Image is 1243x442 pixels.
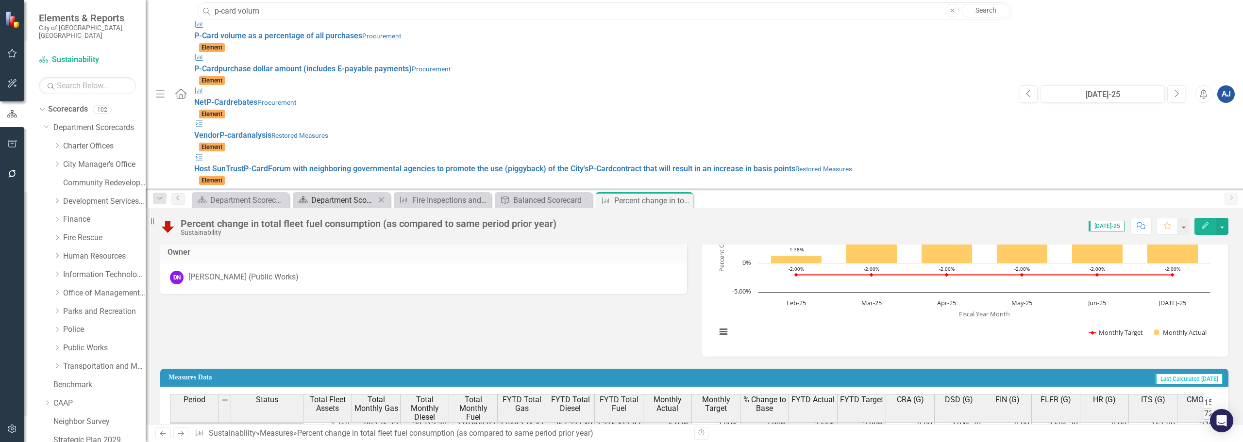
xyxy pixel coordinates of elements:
[63,288,146,299] a: Office of Management and Budget
[194,194,286,206] a: Department Scorecard
[732,287,751,295] text: -5.00%
[1154,328,1206,337] button: Show Monthly Actual
[194,152,1010,186] a: Host SunTrustP-CardForum with neighboring governmental agencies to promote the use (piggyback) of...
[93,105,112,114] div: 102
[1165,265,1180,272] text: -2.00%
[1147,237,1198,264] path: Jul-25, 4.69235858. Monthly Actual.
[199,43,225,52] span: Element
[244,164,268,173] strong: P-Card
[206,98,231,107] strong: P-Card
[197,2,1012,19] input: Search ClearPoint...
[63,269,146,280] a: Information Technology Services
[937,298,956,307] text: Apr-25
[614,195,690,207] div: Percent change in total fleet fuel consumption (as compared to same period prior year)
[961,4,1010,17] a: Search
[170,271,184,284] div: DN
[295,194,375,206] a: Department Scorecard
[922,220,973,264] path: Apr-25, 7.70101997. Monthly Actual.
[194,31,362,40] span: e as a percentage of all purchases
[789,246,804,253] text: 1.38%
[256,395,278,404] span: Status
[199,176,225,185] span: Element
[500,395,544,412] span: FYTD Total Gas
[181,229,556,236] div: Sustainability
[184,395,205,404] span: Period
[181,218,556,229] div: Percent change in total fleet fuel consumption (as compared to same period prior year)
[945,273,949,277] path: Apr-25, -2. Monthly Target.
[362,32,401,40] small: Procurement
[63,141,146,152] a: Charter Offices
[840,395,883,404] span: FYTD Target
[194,86,1010,119] a: NetP-CardrebatesProcurementElement
[168,248,680,257] h3: Owner
[195,428,687,439] div: » »
[864,265,879,272] text: -2.00%
[219,131,243,140] strong: P-card
[1041,395,1071,404] span: FLFR (G)
[53,122,146,133] a: Department Scorecards
[1090,265,1105,272] text: -2.00%
[742,258,751,267] text: 0%
[403,395,447,421] span: Total Monthly Diesel
[997,235,1048,264] path: May-25, 4.95174282. Monthly Actual.
[1072,229,1123,264] path: Jun-25, 6.03787187. Monthly Actual.
[588,164,613,173] strong: P-Card
[63,196,146,207] a: Development Services Department
[53,379,146,391] a: Benchmark
[645,395,689,412] span: Monthly Actual
[63,178,146,189] a: Community Redevelopment Agency
[53,416,146,427] a: Neighbor Survey
[194,64,218,73] strong: P-Card
[795,165,852,173] small: Restored Measures
[791,395,835,404] span: FYTD Actual
[1087,298,1106,307] text: Jun-25
[209,428,256,438] a: Sustainability
[497,194,589,206] a: Balanced Scorecard
[548,395,592,412] span: FYTD Total Diesel
[1171,273,1175,277] path: Jul-25, -2. Monthly Target.
[63,306,146,317] a: Parks and Recreation
[1163,328,1207,337] text: Monthly Actual
[194,119,1010,152] a: VendorP-cardanalysisRestored MeasuresElement
[63,214,146,225] a: Finance
[939,265,955,272] text: -2.00%
[194,164,795,173] span: Host SunTrust Forum with neighboring governmental agencies to promote the use (piggyback) of the ...
[257,98,296,106] small: Procurement
[1093,395,1116,404] span: HR (G)
[1159,298,1186,307] text: [DATE]-25
[995,395,1020,404] span: FIN (G)
[711,201,1219,347] div: Chart. Highcharts interactive chart.
[1095,273,1099,277] path: Jun-25, -2. Monthly Target.
[271,131,328,139] small: Restored Measures
[194,98,257,107] span: Net rebates
[1141,395,1165,404] span: ITS (G)
[513,194,589,206] div: Balanced Scorecard
[771,256,822,264] path: Feb-25, 1.3771318. Monthly Actual.
[451,395,495,421] span: Total Monthly Fuel
[53,398,146,409] a: CAAP
[694,395,738,412] span: Monthly Target
[194,64,412,73] span: purchase dollar amount (includes E-payable payments)
[1014,265,1030,272] text: -2.00%
[1044,89,1161,100] div: [DATE]-25
[789,265,804,272] text: -2.00%
[63,343,146,354] a: Public Works
[48,104,88,115] a: Scorecards
[194,131,271,140] span: Vendor analysis
[1089,221,1125,231] span: [DATE]-25
[210,194,286,206] div: Department Scorecard
[39,54,136,65] a: Sustainability
[742,395,787,412] span: % Change to Base
[221,396,229,404] img: 8DAGhfEEPCf229AAAAAElFTkSuQmCC
[1020,273,1024,277] path: May-25, -2. Monthly Target.
[188,272,299,283] div: [PERSON_NAME] (Public Works)
[39,12,136,24] span: Elements & Reports
[354,395,398,412] span: Total Monthly Gas
[199,76,225,85] span: Element
[194,52,1010,86] a: P-Cardpurchase dollar amount (includes E-payable payments)ProcurementElement
[1210,409,1233,432] div: Open Intercom Messenger
[396,194,488,206] a: Fire Inspections and Reinspections Performed
[959,310,1010,318] text: Fiscal Year Month
[199,110,225,118] span: Element
[39,77,136,94] input: Search Below...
